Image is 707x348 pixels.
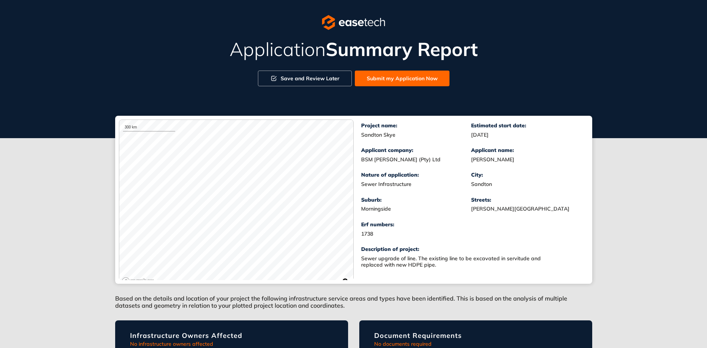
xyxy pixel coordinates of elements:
[471,181,581,187] div: Sandton
[471,122,581,129] div: Estimated start date:
[119,120,353,288] canvas: Map
[471,147,581,153] div: Applicant name:
[361,231,471,237] div: 1738
[471,206,581,212] div: [PERSON_NAME][GEOGRAPHIC_DATA]
[361,122,471,129] div: Project name:
[471,132,581,138] div: [DATE]
[471,197,581,203] div: Streets:
[374,332,577,340] div: Document Requirements
[367,74,438,83] span: Submit my Application Now
[123,124,175,131] div: 300 km
[361,206,471,212] div: Morningside
[361,255,547,268] div: Sewer upgrade of line. The existing line to be excavated in servitude and replaced with new HDPE ...
[115,39,592,59] h2: Application
[130,341,213,347] span: No infrastructure owners affected
[471,156,581,163] div: [PERSON_NAME]
[130,332,333,340] div: Infrastructure Owners Affected
[121,277,154,286] a: Mapbox logo
[258,71,352,86] button: Save and Review Later
[322,15,385,30] img: logo
[361,246,581,252] div: Description of project:
[361,156,471,163] div: BSM [PERSON_NAME] (Pty) Ltd
[361,147,471,153] div: Applicant company:
[361,221,471,228] div: Erf numbers:
[281,74,340,83] span: Save and Review Later
[374,341,432,347] span: No documents required
[343,277,347,285] span: Toggle attribution
[326,37,478,61] span: Summary Report
[471,172,581,178] div: City:
[361,132,471,138] div: Sandton Skye
[361,197,471,203] div: Suburb:
[355,71,449,86] button: Submit my Application Now
[115,284,592,320] div: Based on the details and location of your project the following infrastructure service areas and ...
[361,172,471,178] div: Nature of application:
[361,181,471,187] div: Sewer Infrastructure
